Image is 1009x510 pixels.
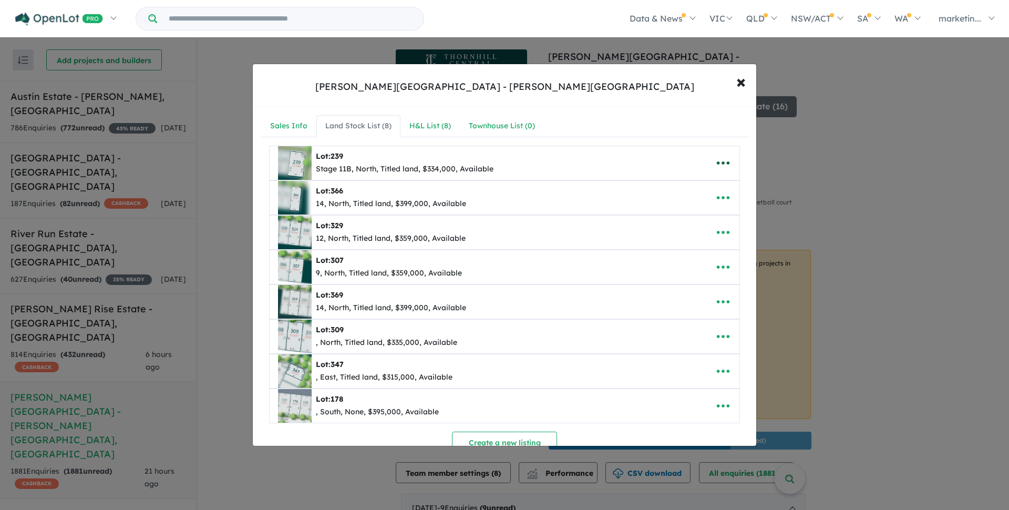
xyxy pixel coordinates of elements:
[278,181,312,215] img: Thornhill%20Central%20Estate%20-%20Thornhill%20Park%20-%20Lot%20366___1747030479.png
[316,290,343,300] b: Lot:
[278,389,312,423] img: Thornhill%20Central%20Estate%20-%20Thornhill%20Park%20-%20Lot%20178___1757476255.png
[278,250,312,284] img: Thornhill%20Central%20Estate%20-%20Thornhill%20Park%20-%20Lot%20307___1750209905.jpg
[316,232,466,245] div: 12, North, Titled land, $359,000, Available
[278,146,312,180] img: Thornhill%20Central%20Estate%20-%20Thornhill%20Park%20-%20Lot%20239___1736994587.png
[278,320,312,353] img: Thornhill%20Central%20Estate%20-%20Thornhill%20Park%20-%20Lot%2030___1754282614.png
[331,186,343,196] span: 366
[316,360,344,369] b: Lot:
[331,256,344,265] span: 307
[278,354,312,388] img: Thornhill%20Central%20Estate%20-%20Thornhill%20Park%20-%20Lot%20347___1756786906.jpg
[316,406,439,419] div: , South, None, $395,000, Available
[316,198,466,210] div: 14, North, Titled land, $399,000, Available
[316,163,493,176] div: Stage 11B, North, Titled land, $334,000, Available
[316,221,343,230] b: Lot:
[316,394,343,404] b: Lot:
[452,432,557,454] button: Create a new listing
[270,120,307,132] div: Sales Info
[315,80,694,94] div: [PERSON_NAME][GEOGRAPHIC_DATA] - [PERSON_NAME][GEOGRAPHIC_DATA]
[331,360,344,369] span: 347
[316,186,343,196] b: Lot:
[939,13,981,24] span: marketin...
[331,290,343,300] span: 369
[331,325,344,334] span: 309
[278,216,312,249] img: Thornhill%20Central%20Estate%20-%20Thornhill%20Park%20-%20Lot%20329___1750208554.jpg
[278,285,312,319] img: Thornhill%20Central%20Estate%20-%20Thornhill%20Park%20-%20Lot%20369___1750210327.jpg
[159,7,421,30] input: Try estate name, suburb, builder or developer
[331,394,343,404] span: 178
[325,120,392,132] div: Land Stock List ( 8 )
[15,13,103,26] img: Openlot PRO Logo White
[469,120,535,132] div: Townhouse List ( 0 )
[736,70,746,93] span: ×
[316,325,344,334] b: Lot:
[409,120,451,132] div: H&L List ( 8 )
[331,221,343,230] span: 329
[316,302,466,314] div: 14, North, Titled land, $399,000, Available
[316,336,457,349] div: , North, Titled land, $335,000, Available
[316,256,344,265] b: Lot:
[316,151,343,161] b: Lot:
[316,371,452,384] div: , East, Titled land, $315,000, Available
[316,267,462,280] div: 9, North, Titled land, $359,000, Available
[331,151,343,161] span: 239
